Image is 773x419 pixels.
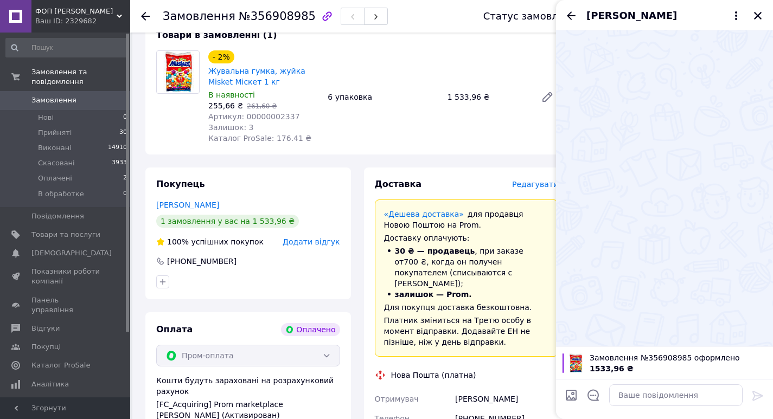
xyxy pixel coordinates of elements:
div: Оплачено [281,323,340,336]
li: , при заказе от 700 ₴ , когда он получен покупателем (списываются с [PERSON_NAME]); [384,246,550,289]
span: 261,60 ₴ [247,102,277,110]
span: Артикул: 00000002337 [208,112,300,121]
span: Нові [38,113,54,123]
span: 30 [119,128,127,138]
span: Покупець [156,179,205,189]
span: Редагувати [512,180,558,189]
span: Додати відгук [283,237,340,246]
span: Панель управління [31,295,100,315]
span: Аналітика [31,379,69,389]
span: [PERSON_NAME] [586,9,677,23]
div: [PHONE_NUMBER] [166,256,238,267]
span: Покупці [31,342,61,352]
a: [PERSON_NAME] [156,201,219,209]
div: Для покупця доставка безкоштовна. [384,302,550,313]
div: для продавця Новою Поштою на Prom. [384,209,550,230]
div: Нова Пошта (платна) [388,370,479,381]
span: Товари в замовленні (1) [156,30,277,40]
span: Доставка [375,179,422,189]
span: №356908985 [239,10,316,23]
a: Жувальна гумка, жуйка Misket Міскет 1 кг [208,67,305,86]
div: Статус замовлення [483,11,583,22]
span: Замовлення [31,95,76,105]
button: Закрити [751,9,764,22]
span: В обработке [38,189,84,199]
span: 100% [167,237,189,246]
span: Отримувач [375,395,419,403]
span: 2 [123,173,127,183]
span: 30 ₴ — продавець [395,247,475,255]
div: [PERSON_NAME] [453,389,560,409]
span: Повідомлення [31,211,84,221]
div: Платник зміниться на Третю особу в момент відправки. Додавайте ЕН не пізніше, ніж у день відправки. [384,315,550,347]
div: Ваш ID: 2329682 [35,16,130,26]
span: 0 [123,113,127,123]
span: 255,66 ₴ [208,101,243,110]
span: Замовлення №356908985 оформлено [590,352,766,363]
div: Доставку оплачують: [384,233,550,243]
span: 0 [123,189,127,199]
button: Відкрити шаблони відповідей [586,388,600,402]
span: Замовлення [163,10,235,23]
span: 1533,96 ₴ [590,364,634,373]
div: 1 533,96 ₴ [443,89,532,105]
div: 6 упаковка [323,89,443,105]
span: Оплачені [38,173,72,183]
span: Замовлення та повідомлення [31,67,130,87]
div: успішних покупок [156,236,264,247]
span: 3933 [112,158,127,168]
div: 1 замовлення у вас на 1 533,96 ₴ [156,215,299,228]
span: Каталог ProSale [31,360,90,370]
span: Показники роботи компанії [31,267,100,286]
span: Оплата [156,324,193,334]
span: 14910 [108,143,127,153]
img: 3180577951_w100_h100_zhevatelnaya-rezinka-zhvachka.jpg [566,353,585,373]
span: [DEMOGRAPHIC_DATA] [31,248,112,258]
div: - 2% [208,50,234,63]
a: Редагувати [536,86,558,108]
input: Пошук [5,38,128,57]
button: Назад [565,9,578,22]
span: Залишок: 3 [208,123,254,132]
span: залишок — Prom. [395,290,472,299]
div: Повернутися назад [141,11,150,22]
a: «Дешева доставка» [384,210,464,218]
span: ФОП Соломка М.П. [35,7,117,16]
button: [PERSON_NAME] [586,9,743,23]
span: В наявності [208,91,255,99]
span: Товари та послуги [31,230,100,240]
span: Скасовані [38,158,75,168]
span: Відгуки [31,324,60,333]
span: Виконані [38,143,72,153]
span: Прийняті [38,128,72,138]
img: Жувальна гумка, жуйка Misket Міскет 1 кг [157,51,199,93]
span: Каталог ProSale: 176.41 ₴ [208,134,311,143]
